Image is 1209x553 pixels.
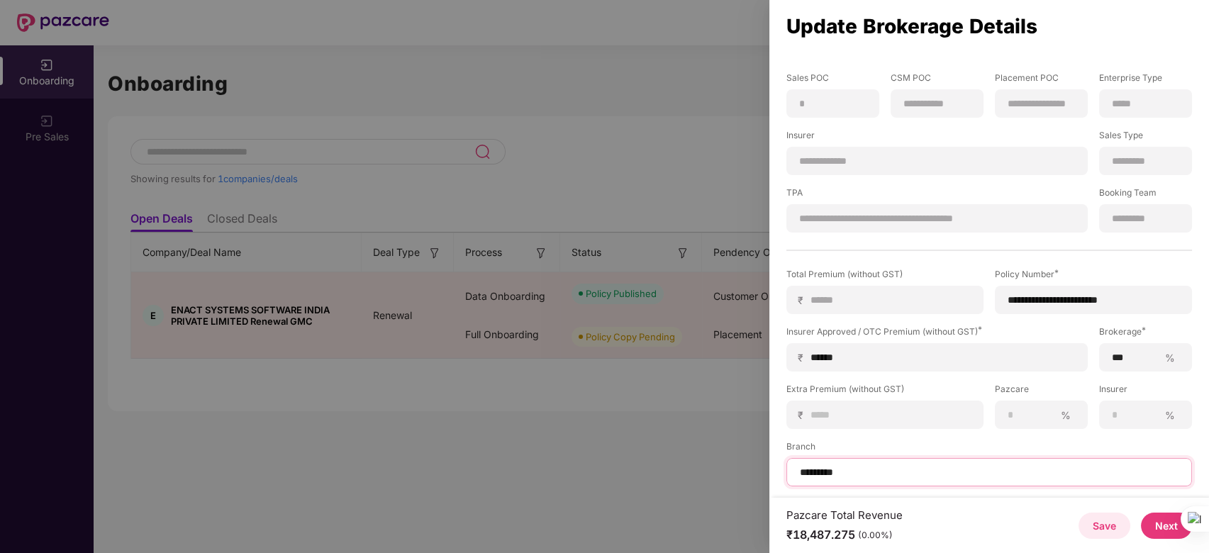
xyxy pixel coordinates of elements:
div: Policy Number [995,268,1192,280]
label: Sales Type [1099,129,1192,147]
div: Update Brokerage Details [786,18,1192,34]
button: Next [1141,513,1192,539]
label: Total Premium (without GST) [786,268,984,286]
span: % [1055,408,1076,422]
span: ₹ [798,294,809,307]
div: (0.00%) [858,530,893,541]
label: Sales POC [786,72,879,89]
span: ₹ [798,408,809,422]
label: Booking Team [1099,186,1192,204]
label: Pazcare [995,383,1088,401]
div: Insurer Approved / OTC Premium (without GST) [786,325,1088,337]
label: Insurer [786,129,1088,147]
label: Branch [786,440,1192,458]
div: Brokerage [1099,325,1192,337]
label: CSM POC [891,72,984,89]
span: ₹ [798,351,809,364]
label: Enterprise Type [1099,72,1192,89]
label: Extra Premium (without GST) [786,383,984,401]
div: ₹18,487.275 [786,527,903,542]
button: Save [1079,513,1130,539]
div: Pazcare Total Revenue [786,508,903,522]
label: Placement POC [995,72,1088,89]
span: % [1159,351,1181,364]
span: % [1159,408,1181,422]
label: Insurer [1099,383,1192,401]
label: TPA [786,186,1088,204]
